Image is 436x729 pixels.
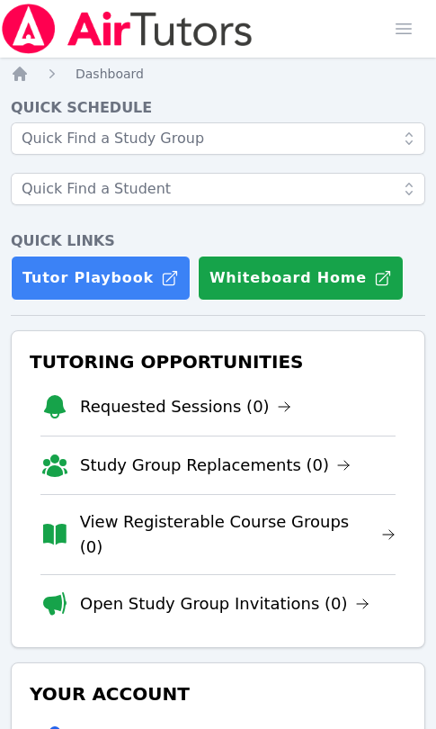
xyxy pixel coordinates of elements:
nav: Breadcrumb [11,65,425,83]
a: Requested Sessions (0) [80,394,291,419]
input: Quick Find a Student [11,173,425,205]
a: View Registerable Course Groups (0) [80,509,396,560]
a: Dashboard [76,65,144,83]
a: Study Group Replacements (0) [80,453,351,478]
a: Tutor Playbook [11,256,191,301]
h3: Tutoring Opportunities [26,346,410,378]
h4: Quick Links [11,230,425,252]
input: Quick Find a Study Group [11,122,425,155]
h4: Quick Schedule [11,97,425,119]
span: Dashboard [76,67,144,81]
button: Whiteboard Home [198,256,404,301]
h3: Your Account [26,678,410,710]
a: Open Study Group Invitations (0) [80,591,369,616]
